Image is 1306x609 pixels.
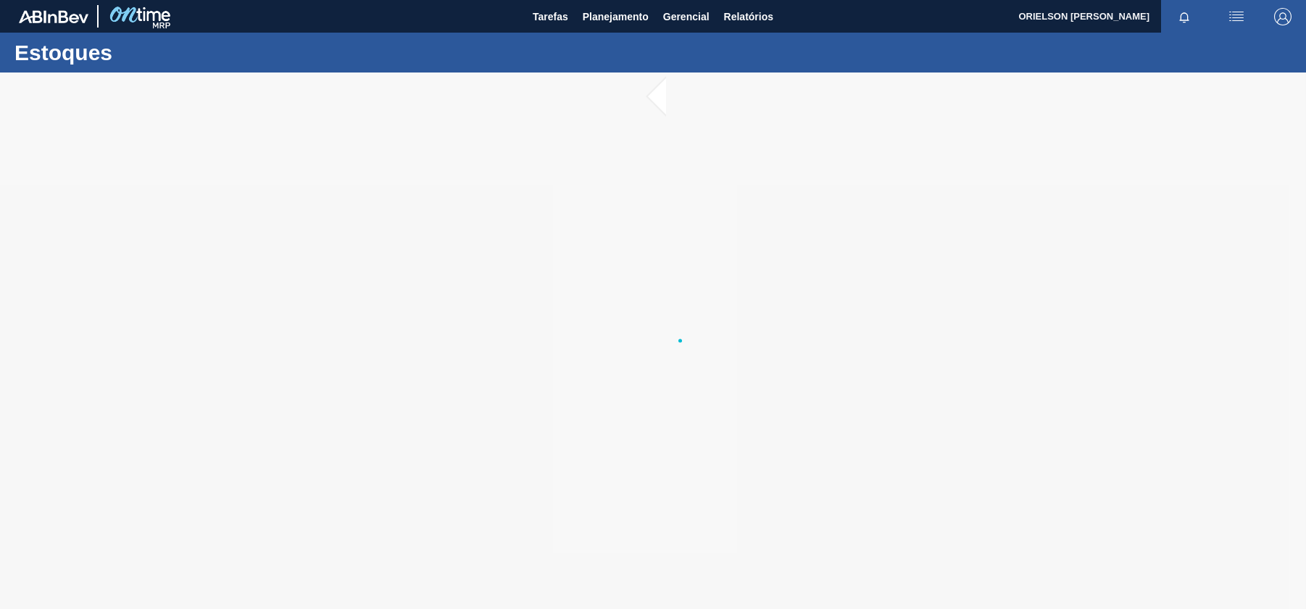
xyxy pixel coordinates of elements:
[19,10,88,23] img: TNhmsLtSVTkK8tSr43FrP2fwEKptu5GPRR3wAAAABJRU5ErkJggg==
[663,8,710,25] span: Gerencial
[724,8,773,25] span: Relatórios
[533,8,568,25] span: Tarefas
[1274,8,1292,25] img: Logout
[1161,7,1207,27] button: Notificações
[583,8,649,25] span: Planejamento
[14,44,272,61] h1: Estoques
[1228,8,1245,25] img: userActions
